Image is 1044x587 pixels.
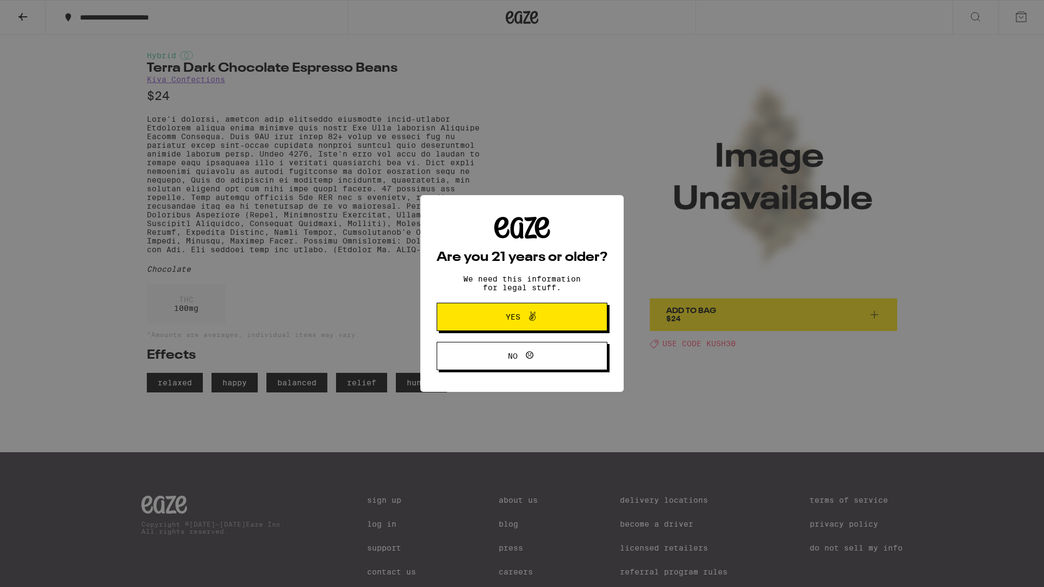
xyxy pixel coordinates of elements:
[437,251,607,264] h2: Are you 21 years or older?
[508,352,518,360] span: No
[437,303,607,331] button: Yes
[454,274,590,292] p: We need this information for legal stuff.
[437,342,607,370] button: No
[976,554,1033,582] iframe: Opens a widget where you can find more information
[506,313,520,321] span: Yes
